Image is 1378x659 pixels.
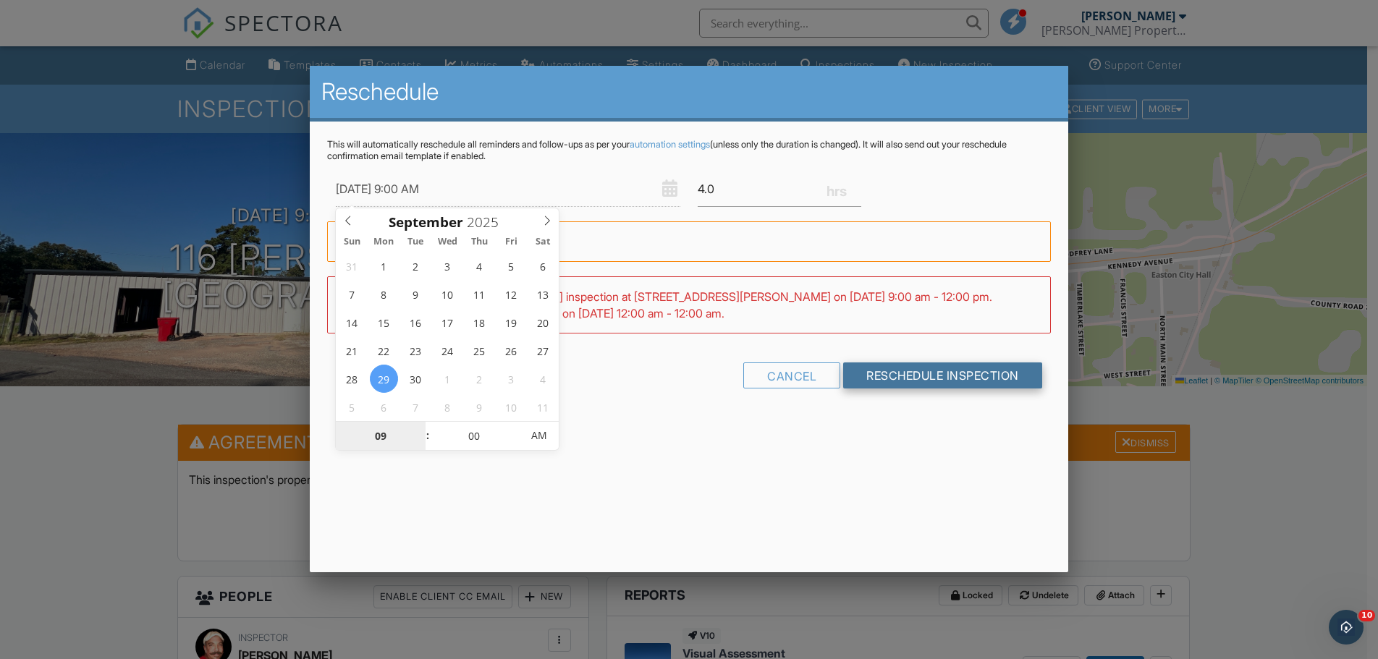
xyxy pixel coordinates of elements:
[327,139,1050,162] p: This will automatically reschedule all reminders and follow-ups as per your (unless only the dura...
[497,365,525,393] span: October 3, 2025
[400,237,431,247] span: Tue
[497,252,525,280] span: September 5, 2025
[497,336,525,365] span: September 26, 2025
[431,237,463,247] span: Wed
[402,308,430,336] span: September 16, 2025
[497,393,525,421] span: October 10, 2025
[336,237,368,247] span: Sun
[327,221,1050,262] div: Warning: this date/time is in the past.
[434,280,462,308] span: September 10, 2025
[338,365,366,393] span: September 28, 2025
[402,252,430,280] span: September 2, 2025
[529,252,557,280] span: September 6, 2025
[336,422,425,451] input: Scroll to increment
[338,308,366,336] span: September 14, 2025
[434,336,462,365] span: September 24, 2025
[370,365,398,393] span: September 29, 2025
[465,308,494,336] span: September 18, 2025
[465,365,494,393] span: October 2, 2025
[426,421,430,450] span: :
[465,280,494,308] span: September 11, 2025
[630,139,710,150] a: automation settings
[529,308,557,336] span: September 20, 2025
[402,393,430,421] span: October 7, 2025
[321,77,1056,106] h2: Reschedule
[497,280,525,308] span: September 12, 2025
[370,252,398,280] span: September 1, 2025
[463,237,495,247] span: Thu
[402,365,430,393] span: September 30, 2025
[389,216,463,229] span: Scroll to increment
[465,393,494,421] span: October 9, 2025
[527,237,559,247] span: Sat
[434,365,462,393] span: October 1, 2025
[370,393,398,421] span: October 6, 2025
[465,252,494,280] span: September 4, 2025
[338,393,366,421] span: October 5, 2025
[338,252,366,280] span: August 31, 2025
[402,280,430,308] span: September 9, 2025
[529,280,557,308] span: September 13, 2025
[338,280,366,308] span: September 7, 2025
[463,213,511,231] input: Scroll to increment
[368,237,400,247] span: Mon
[1358,610,1375,621] span: 10
[370,336,398,365] span: September 22, 2025
[497,308,525,336] span: September 19, 2025
[743,362,840,388] div: Cancel
[434,393,462,421] span: October 8, 2025
[370,308,398,336] span: September 15, 2025
[327,276,1050,333] div: WARNING: Conflicts with [PERSON_NAME] inspection at [STREET_ADDRESS][PERSON_NAME] on [DATE] 9:00 ...
[430,422,519,451] input: Scroll to increment
[529,393,557,421] span: October 11, 2025
[338,336,366,365] span: September 21, 2025
[465,336,494,365] span: September 25, 2025
[434,252,462,280] span: September 3, 2025
[434,308,462,336] span: September 17, 2025
[529,336,557,365] span: September 27, 2025
[519,421,559,450] span: Click to toggle
[1329,610,1364,645] iframe: Intercom live chat
[402,336,430,365] span: September 23, 2025
[495,237,527,247] span: Fri
[529,365,557,393] span: October 4, 2025
[370,280,398,308] span: September 8, 2025
[843,362,1042,388] input: Reschedule Inspection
